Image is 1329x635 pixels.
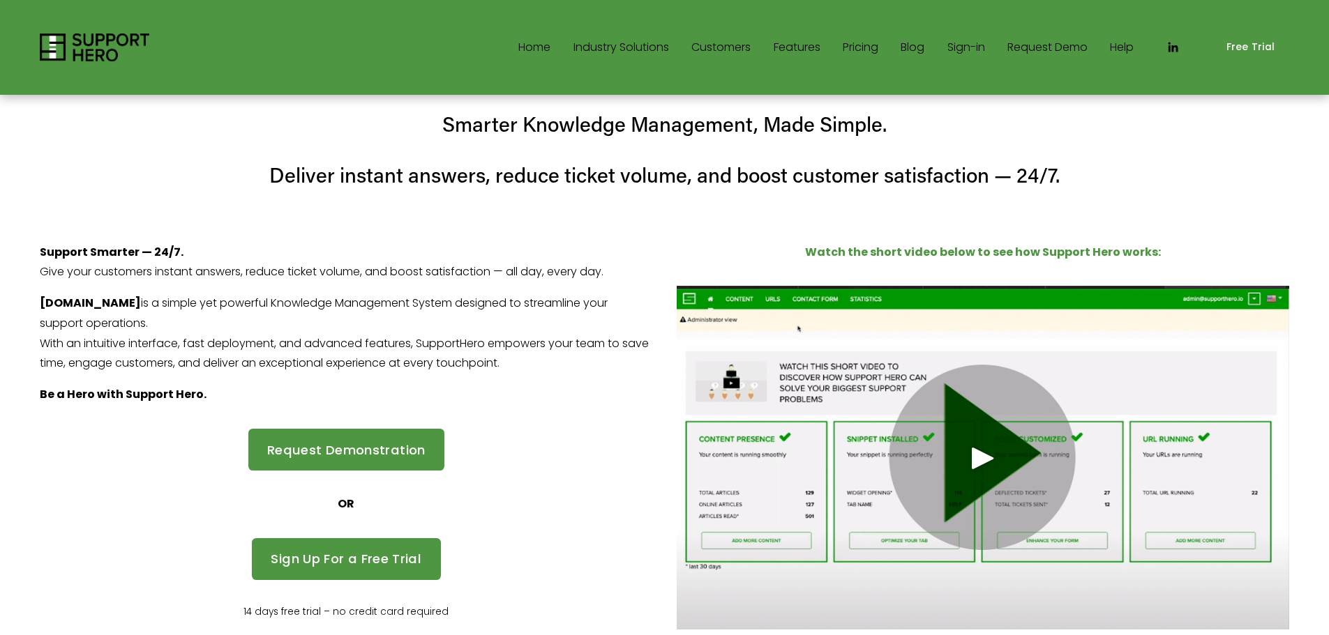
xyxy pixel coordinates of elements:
[40,604,652,621] p: 14 days free trial – no credit card required
[40,243,652,283] p: Give your customers instant answers, reduce ticket volume, and boost satisfaction — all day, ever...
[947,36,985,59] a: Sign-in
[805,244,1161,260] strong: Watch the short video below to see how Support Hero works:
[1212,32,1289,63] a: Free Trial
[40,295,141,311] strong: [DOMAIN_NAME]
[1110,36,1134,59] a: Help
[338,496,354,512] strong: OR
[518,36,550,59] a: Home
[1166,40,1180,54] a: LinkedIn
[774,36,820,59] a: Features
[573,38,669,58] span: Industry Solutions
[252,538,441,580] a: Sign Up For a Free Trial
[691,36,751,59] a: Customers
[40,386,207,402] strong: Be a Hero with Support Hero.
[40,161,1289,190] h4: Deliver instant answers, reduce ticket volume, and boost customer satisfaction — 24/7.
[843,36,878,59] a: Pricing
[573,36,669,59] a: folder dropdown
[248,429,445,470] a: Request Demonstration
[40,244,183,260] strong: Support Smarter — 24/7.
[40,293,652,374] p: is a simple yet powerful Knowledge Management System designed to streamline your support operatio...
[40,33,149,61] img: Support Hero
[40,110,1289,139] h4: Smarter Knowledge Management, Made Simple.
[1007,36,1088,59] a: Request Demo
[901,36,924,59] a: Blog
[966,441,1000,475] div: Play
